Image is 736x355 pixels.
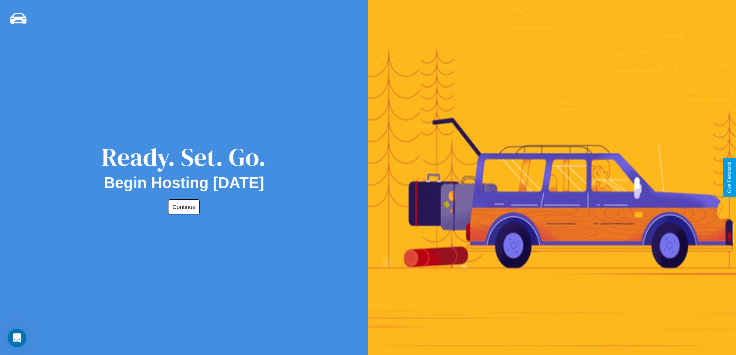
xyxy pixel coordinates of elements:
div: Ready. Set. Go. [102,140,266,174]
h2: Begin Hosting [DATE] [104,174,264,192]
button: Continue [168,199,200,214]
div: Give Feedback [727,162,732,193]
iframe: Intercom live chat [8,329,26,347]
